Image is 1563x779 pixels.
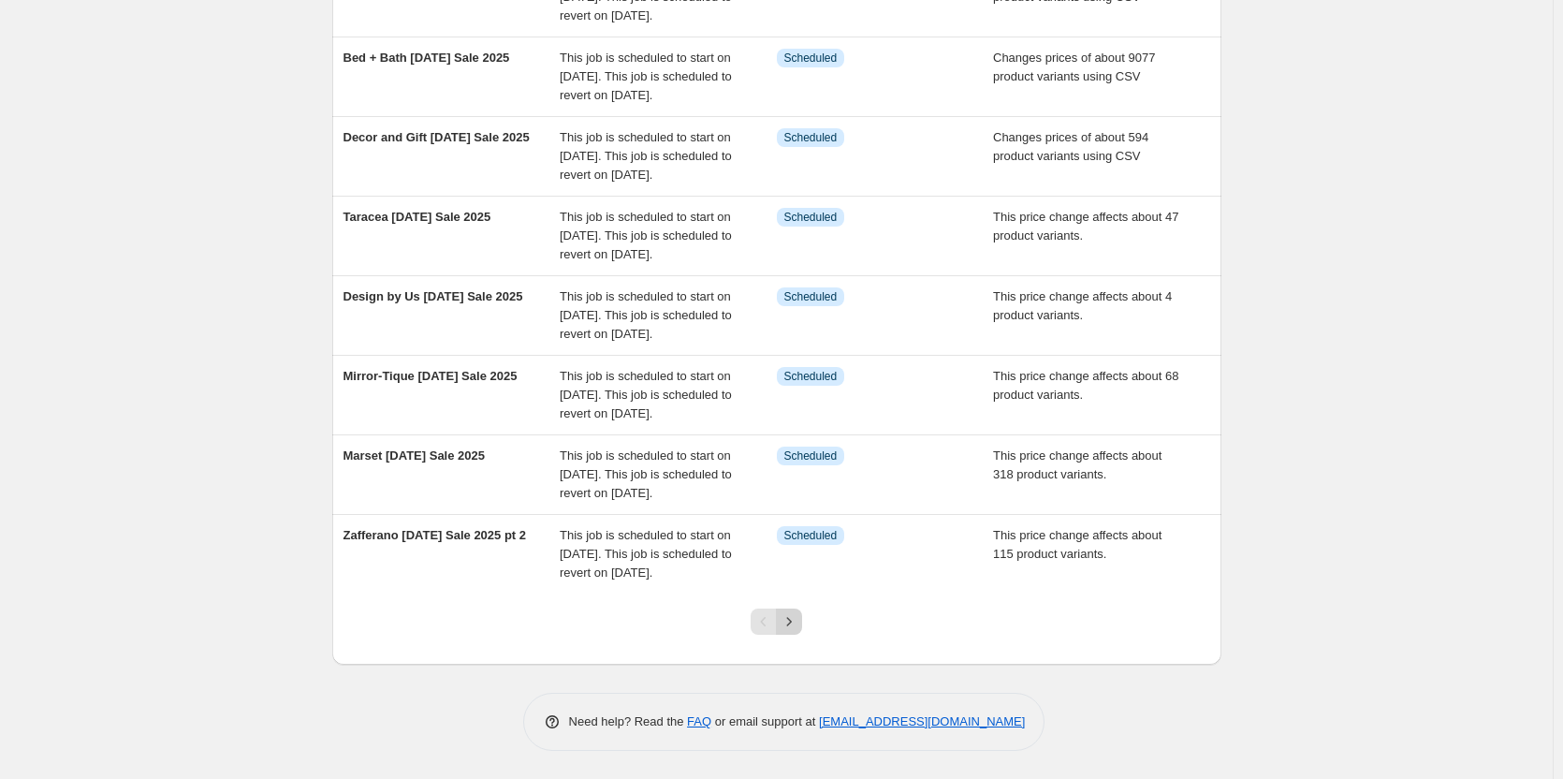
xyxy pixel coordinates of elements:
span: Scheduled [784,289,838,304]
span: Decor and Gift [DATE] Sale 2025 [343,130,530,144]
span: This price change affects about 68 product variants. [993,369,1179,402]
span: Zafferano [DATE] Sale 2025 pt 2 [343,528,527,542]
span: This job is scheduled to start on [DATE]. This job is scheduled to revert on [DATE]. [560,528,732,580]
span: Bed + Bath [DATE] Sale 2025 [343,51,510,65]
span: Scheduled [784,210,838,225]
span: Scheduled [784,369,838,384]
button: Next [776,609,802,635]
span: Design by Us [DATE] Sale 2025 [343,289,523,303]
span: Scheduled [784,448,838,463]
span: Scheduled [784,528,838,543]
span: This price change affects about 47 product variants. [993,210,1179,243]
span: Taracea [DATE] Sale 2025 [343,210,491,224]
span: Scheduled [784,51,838,66]
span: This job is scheduled to start on [DATE]. This job is scheduled to revert on [DATE]. [560,289,732,341]
span: This price change affects about 318 product variants. [993,448,1161,481]
span: Changes prices of about 594 product variants using CSV [993,130,1148,163]
a: [EMAIL_ADDRESS][DOMAIN_NAME] [819,714,1025,728]
span: or email support at [711,714,819,728]
a: FAQ [687,714,711,728]
span: This job is scheduled to start on [DATE]. This job is scheduled to revert on [DATE]. [560,51,732,102]
span: This price change affects about 4 product variants. [993,289,1172,322]
span: Need help? Read the [569,714,688,728]
span: This price change affects about 115 product variants. [993,528,1161,561]
span: This job is scheduled to start on [DATE]. This job is scheduled to revert on [DATE]. [560,448,732,500]
span: Changes prices of about 9077 product variants using CSV [993,51,1155,83]
span: This job is scheduled to start on [DATE]. This job is scheduled to revert on [DATE]. [560,210,732,261]
span: Scheduled [784,130,838,145]
span: This job is scheduled to start on [DATE]. This job is scheduled to revert on [DATE]. [560,369,732,420]
span: Marset [DATE] Sale 2025 [343,448,486,463]
span: This job is scheduled to start on [DATE]. This job is scheduled to revert on [DATE]. [560,130,732,182]
nav: Pagination [751,609,802,635]
span: Mirror-Tique [DATE] Sale 2025 [343,369,518,383]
